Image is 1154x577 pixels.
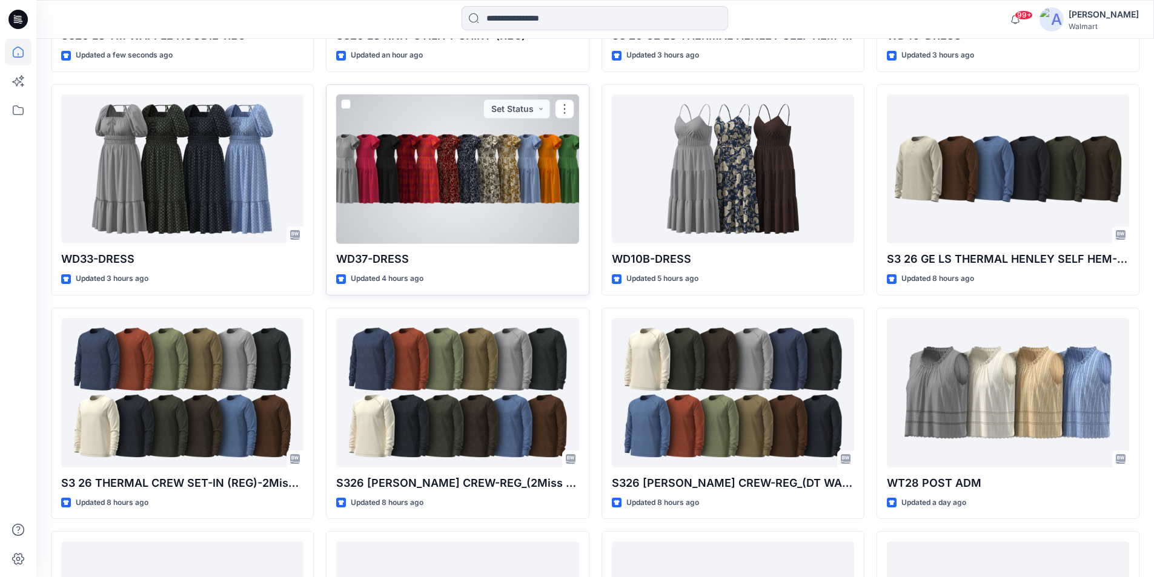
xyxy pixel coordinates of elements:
[901,49,974,62] p: Updated 3 hours ago
[61,251,303,268] p: WD33-DRESS
[351,272,423,285] p: Updated 4 hours ago
[887,475,1129,492] p: WT28 POST ADM
[336,318,579,467] a: S326 RAGLON CREW-REG_(2Miss Waffle)-Opt-2
[351,496,423,509] p: Updated 8 hours ago
[901,272,974,285] p: Updated 8 hours ago
[887,94,1129,244] a: S3 26 GE LS THERMAL HENLEY SELF HEM-(REG)_(Parallel Knit Jersey)-Opt-2
[76,49,173,62] p: Updated a few seconds ago
[626,496,699,509] p: Updated 8 hours ago
[1069,7,1139,22] div: [PERSON_NAME]
[336,475,579,492] p: S326 [PERSON_NAME] CREW-REG_(2Miss Waffle)-Opt-2
[612,94,854,244] a: WD10B-DRESS
[336,94,579,244] a: WD37-DRESS
[76,496,148,509] p: Updated 8 hours ago
[61,475,303,492] p: S3 26 THERMAL CREW SET-IN (REG)-2Miss Waffle_OPT-2
[336,251,579,268] p: WD37-DRESS
[1015,10,1033,20] span: 99+
[626,49,699,62] p: Updated 3 hours ago
[887,251,1129,268] p: S3 26 GE LS THERMAL HENLEY SELF HEM-(REG)_(Parallel Knit Jersey)-Opt-2
[1040,7,1064,31] img: avatar
[61,94,303,244] a: WD33-DRESS
[626,272,698,285] p: Updated 5 hours ago
[612,318,854,467] a: S326 RAGLON CREW-REG_(DT WAFFLE)-Opt-1
[76,272,148,285] p: Updated 3 hours ago
[612,475,854,492] p: S326 [PERSON_NAME] CREW-REG_(DT WAFFLE)-Opt-1
[887,318,1129,467] a: WT28 POST ADM
[901,496,966,509] p: Updated a day ago
[351,49,423,62] p: Updated an hour ago
[1069,22,1139,31] div: Walmart
[612,251,854,268] p: WD10B-DRESS
[61,318,303,467] a: S3 26 THERMAL CREW SET-IN (REG)-2Miss Waffle_OPT-2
